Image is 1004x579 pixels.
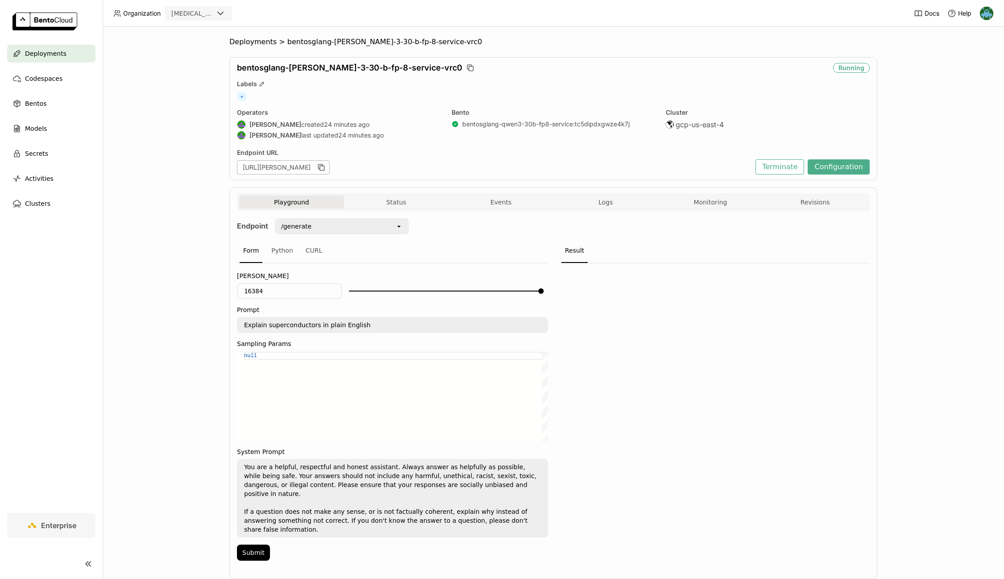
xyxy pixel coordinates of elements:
[980,7,993,20] img: Yu Gong
[462,120,630,128] a: bentosglang-qwen3-30b-fp8-service:tc5dipdxgwze4k7j
[237,149,751,157] div: Endpoint URL
[25,48,66,59] span: Deployments
[237,221,268,230] strong: Endpoint
[338,131,384,139] span: 24 minutes ago
[12,12,77,30] img: logo
[287,37,482,46] span: bentosglang-[PERSON_NAME]-3-30-b-fp-8-service-vrc0
[237,121,245,129] img: Shenyang Zhao
[947,9,971,18] div: Help
[239,196,344,209] button: Playground
[553,196,658,209] button: Logs
[238,318,547,332] textarea: Explain superconductors in plain English
[244,353,257,359] span: null
[214,9,215,18] input: Selected revia.
[238,460,547,537] textarea: You are a helpful, respectful and honest assistant. Always answer as helpfully as possible, while...
[666,108,870,117] div: Cluster
[237,120,441,129] div: created
[25,148,48,159] span: Secrets
[229,37,277,46] span: Deployments
[240,239,262,263] div: Form
[41,521,76,530] span: Enterprise
[658,196,763,209] button: Monitoring
[7,195,95,212] a: Clusters
[249,131,301,139] strong: [PERSON_NAME]
[237,160,330,175] div: [URL][PERSON_NAME]
[452,108,656,117] div: Bento
[281,222,311,231] div: /generate
[7,120,95,137] a: Models
[237,340,548,347] label: Sampling Params
[395,223,402,230] svg: open
[237,272,548,279] label: [PERSON_NAME]
[123,9,161,17] span: Organization
[237,131,245,139] img: Shenyang Zhao
[538,288,543,294] div: Accessibility label
[7,513,95,538] a: Enterprise
[237,131,441,140] div: last updated
[676,120,724,129] span: gcp-us-east-4
[7,95,95,112] a: Bentos
[237,448,548,455] label: System Prompt
[237,306,548,313] label: Prompt
[833,63,870,73] div: Running
[249,121,301,129] strong: [PERSON_NAME]
[25,98,46,109] span: Bentos
[7,70,95,87] a: Codespaces
[763,196,867,209] button: Revisions
[25,123,47,134] span: Models
[958,9,971,17] span: Help
[237,92,247,101] span: +
[25,73,62,84] span: Codespaces
[7,145,95,162] a: Secrets
[324,121,369,129] span: 24 minutes ago
[561,239,588,263] div: Result
[925,9,939,17] span: Docs
[268,239,297,263] div: Python
[237,80,870,88] div: Labels
[237,108,441,117] div: Operators
[7,45,95,62] a: Deployments
[277,37,287,46] span: >
[302,239,326,263] div: CURL
[344,196,449,209] button: Status
[229,37,877,46] nav: Breadcrumbs navigation
[237,63,462,73] span: bentosglang-[PERSON_NAME]-3-30-b-fp-8-service-vrc0
[7,170,95,187] a: Activities
[25,198,50,209] span: Clusters
[448,196,553,209] button: Events
[25,173,54,184] span: Activities
[312,222,313,231] input: Selected /generate.
[171,9,213,18] div: [MEDICAL_DATA]
[755,159,804,175] button: Terminate
[237,545,270,561] button: Submit
[914,9,939,18] a: Docs
[808,159,870,175] button: Configuration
